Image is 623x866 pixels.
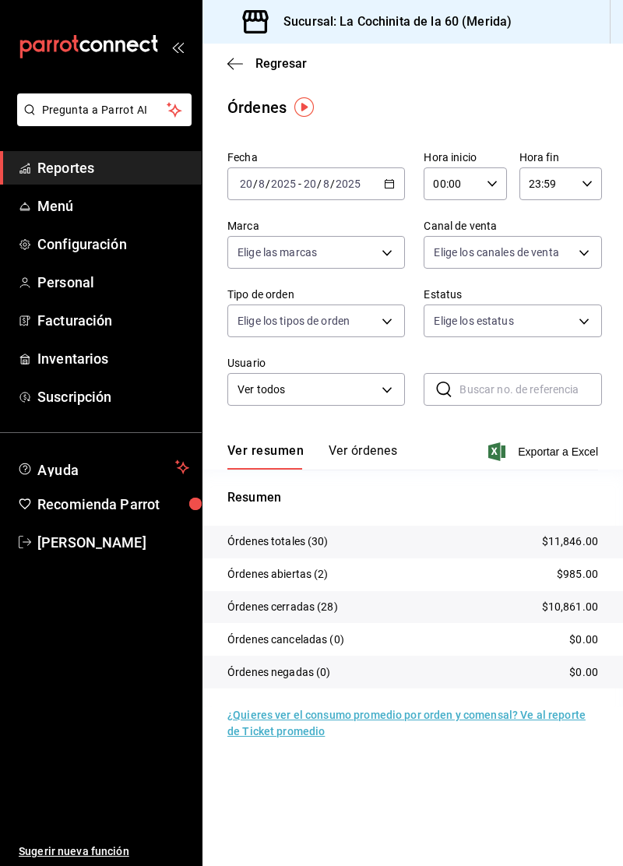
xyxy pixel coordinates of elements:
span: Elige las marcas [238,245,317,260]
span: Personal [37,272,189,293]
span: Facturación [37,310,189,331]
input: -- [239,178,253,190]
div: Órdenes [227,96,287,119]
label: Canal de venta [424,220,601,231]
p: Órdenes cerradas (28) [227,599,338,615]
span: Recomienda Parrot [37,494,189,515]
input: Buscar no. de referencia [459,374,601,405]
input: ---- [270,178,297,190]
span: / [266,178,270,190]
span: Configuración [37,234,189,255]
label: Usuario [227,357,405,368]
div: navigation tabs [227,443,397,470]
span: [PERSON_NAME] [37,532,189,553]
span: Sugerir nueva función [19,843,189,860]
button: Ver resumen [227,443,304,470]
input: ---- [335,178,361,190]
img: Tooltip marker [294,97,314,117]
input: -- [303,178,317,190]
label: Hora inicio [424,152,506,163]
span: Elige los estatus [434,313,513,329]
span: / [330,178,335,190]
button: Regresar [227,56,307,71]
button: Exportar a Excel [491,442,598,461]
p: $11,846.00 [542,533,598,550]
a: ¿Quieres ver el consumo promedio por orden y comensal? Ve al reporte de Ticket promedio [227,709,586,738]
label: Hora fin [519,152,602,163]
p: Órdenes totales (30) [227,533,329,550]
label: Marca [227,220,405,231]
span: / [317,178,322,190]
p: $10,861.00 [542,599,598,615]
label: Fecha [227,152,405,163]
span: / [253,178,258,190]
p: $985.00 [557,566,598,583]
span: Menú [37,195,189,216]
span: Suscripción [37,386,189,407]
p: Resumen [227,488,598,507]
span: Ver todos [238,382,376,398]
button: Ver órdenes [329,443,397,470]
h3: Sucursal: La Cochinita de la 60 (Merida) [271,12,512,31]
span: Reportes [37,157,189,178]
a: Pregunta a Parrot AI [11,113,192,129]
label: Estatus [424,289,601,300]
span: Elige los tipos de orden [238,313,350,329]
span: - [298,178,301,190]
span: Inventarios [37,348,189,369]
p: Órdenes canceladas (0) [227,632,344,648]
span: Pregunta a Parrot AI [42,102,167,118]
p: $0.00 [569,632,598,648]
p: Órdenes negadas (0) [227,664,331,681]
input: -- [322,178,330,190]
span: Regresar [255,56,307,71]
span: Ayuda [37,458,169,477]
button: Pregunta a Parrot AI [17,93,192,126]
p: Órdenes abiertas (2) [227,566,329,583]
span: Elige los canales de venta [434,245,558,260]
label: Tipo de orden [227,289,405,300]
button: open_drawer_menu [171,40,184,53]
input: -- [258,178,266,190]
p: $0.00 [569,664,598,681]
